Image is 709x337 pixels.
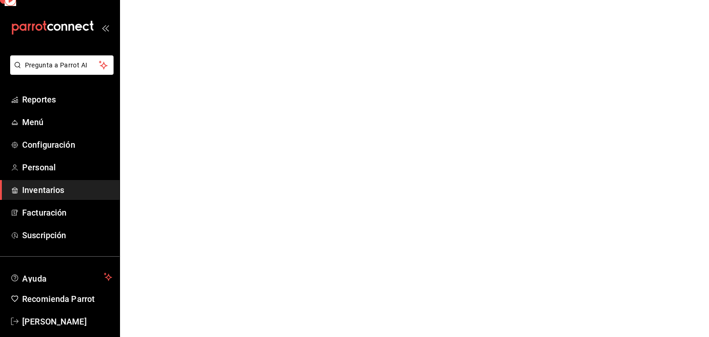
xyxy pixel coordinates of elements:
[6,67,114,77] a: Pregunta a Parrot AI
[102,24,109,31] button: open_drawer_menu
[22,116,112,128] span: Menú
[22,184,112,196] span: Inventarios
[22,138,112,151] span: Configuración
[22,161,112,174] span: Personal
[10,55,114,75] button: Pregunta a Parrot AI
[22,229,112,241] span: Suscripción
[22,206,112,219] span: Facturación
[22,293,112,305] span: Recomienda Parrot
[22,315,112,328] span: [PERSON_NAME]
[22,93,112,106] span: Reportes
[22,271,100,283] span: Ayuda
[25,60,99,70] span: Pregunta a Parrot AI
